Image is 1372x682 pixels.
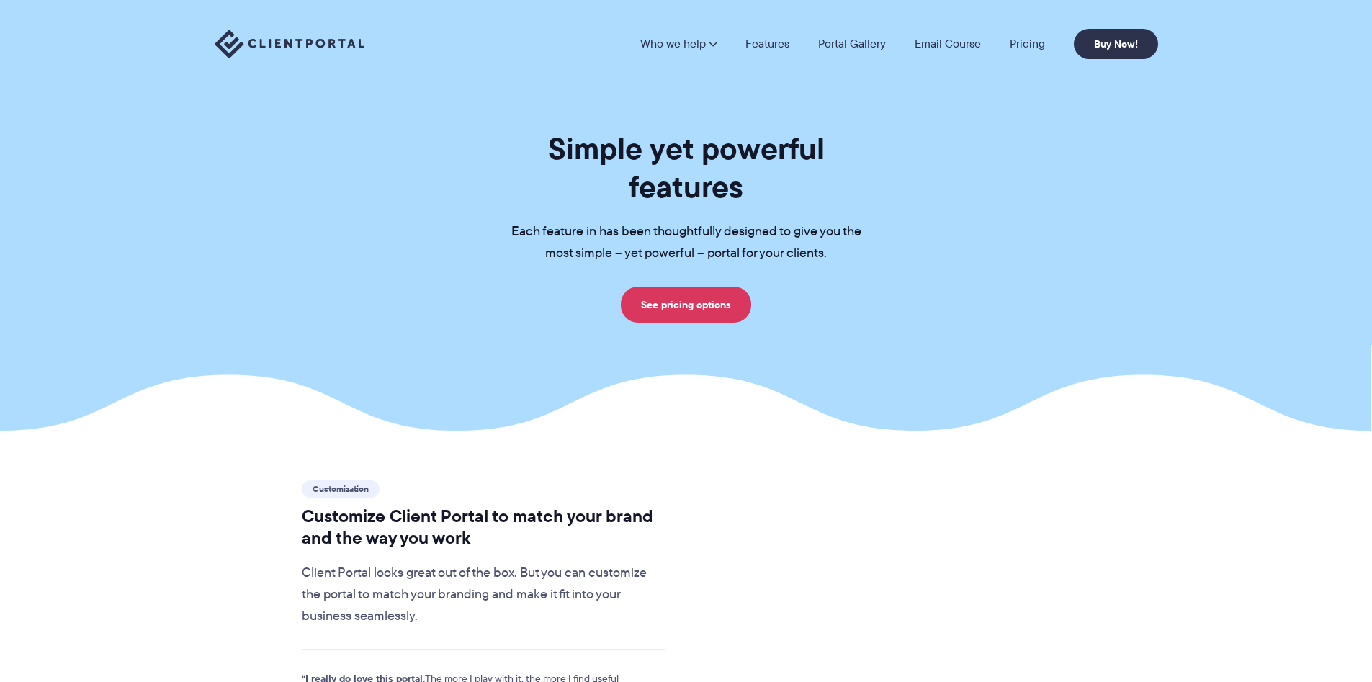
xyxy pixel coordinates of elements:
[302,480,380,498] span: Customization
[1010,38,1045,50] a: Pricing
[1074,29,1158,59] a: Buy Now!
[640,38,717,50] a: Who we help
[915,38,981,50] a: Email Course
[818,38,886,50] a: Portal Gallery
[302,506,665,549] h2: Customize Client Portal to match your brand and the way you work
[621,287,751,323] a: See pricing options
[488,130,884,206] h1: Simple yet powerful features
[302,562,665,627] p: Client Portal looks great out of the box. But you can customize the portal to match your branding...
[745,38,789,50] a: Features
[488,221,884,264] p: Each feature in has been thoughtfully designed to give you the most simple – yet powerful – porta...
